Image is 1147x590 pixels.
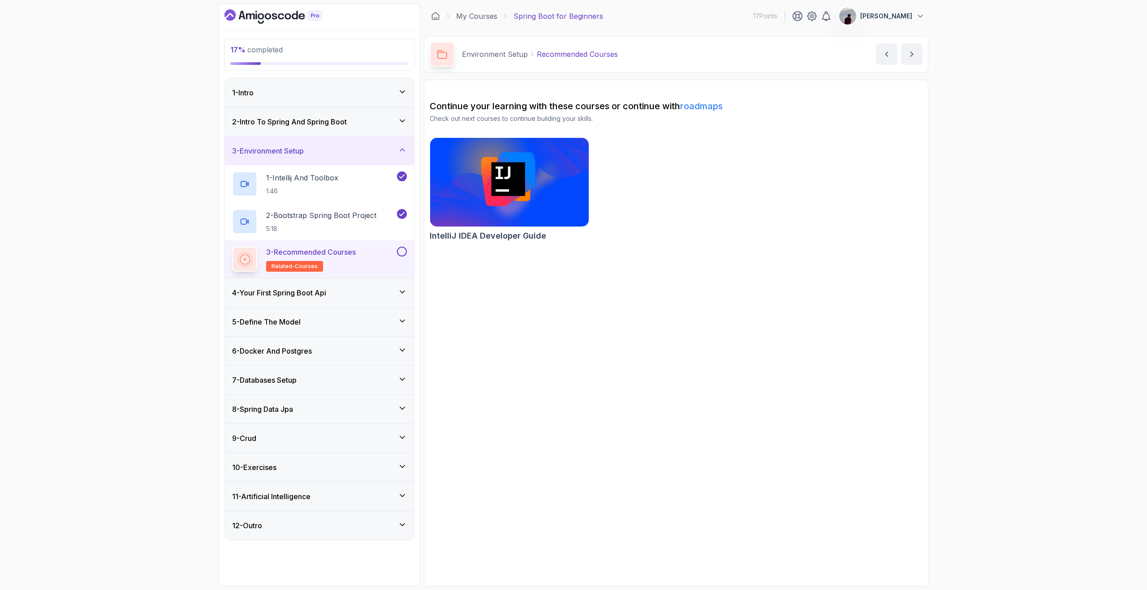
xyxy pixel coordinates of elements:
button: 1-Intro [225,78,414,107]
p: Recommended Courses [537,49,618,60]
button: 9-Crud [225,424,414,453]
h3: 2 - Intro To Spring And Spring Boot [232,116,347,127]
button: 6-Docker And Postgres [225,337,414,365]
p: Environment Setup [462,49,528,60]
button: previous content [876,43,897,65]
button: 3-Recommended Coursesrelated-courses [232,247,407,272]
span: 17 % [230,45,246,54]
button: 3-Environment Setup [225,137,414,165]
h3: 9 - Crud [232,433,256,444]
button: 2-Intro To Spring And Spring Boot [225,107,414,136]
p: 3 - Recommended Courses [266,247,356,257]
img: user profile image [839,8,856,25]
h2: Continue your learning with these courses or continue with [430,100,923,112]
a: Dashboard [224,9,343,24]
h3: 7 - Databases Setup [232,375,297,385]
button: 7-Databases Setup [225,366,414,394]
p: 1 - Intellij And Toolbox [266,172,338,183]
p: 2 - Bootstrap Spring Boot Project [266,210,376,221]
button: 8-Spring Data Jpa [225,395,414,423]
h3: 12 - Outro [232,520,262,531]
h3: 11 - Artificial Intelligence [232,491,310,502]
button: 2-Bootstrap Spring Boot Project5:18 [232,209,407,234]
p: 1:46 [266,187,338,196]
span: related-courses [272,263,318,270]
p: Spring Boot for Beginners [513,11,603,21]
a: roadmaps [680,101,723,111]
h3: 1 - Intro [232,87,254,98]
h2: IntelliJ IDEA Developer Guide [430,230,546,242]
button: 11-Artificial Intelligence [225,482,414,511]
img: IntelliJ IDEA Developer Guide card [430,138,589,227]
p: [PERSON_NAME] [860,12,912,21]
a: My Courses [456,11,497,21]
button: 12-Outro [225,511,414,540]
button: 5-Define The Model [225,308,414,336]
p: 5:18 [266,224,376,233]
span: completed [230,45,283,54]
button: user profile image[PERSON_NAME] [839,7,925,25]
h3: 6 - Docker And Postgres [232,346,312,356]
h3: 4 - Your First Spring Boot Api [232,287,326,298]
h3: 8 - Spring Data Jpa [232,404,293,415]
button: 10-Exercises [225,453,414,482]
button: 4-Your First Spring Boot Api [225,278,414,307]
h3: 5 - Define The Model [232,316,301,327]
a: Dashboard [431,12,440,21]
button: 1-Intellij And Toolbox1:46 [232,171,407,197]
p: 17 Points [753,12,777,21]
h3: 3 - Environment Setup [232,145,304,156]
button: next content [901,43,923,65]
p: Check out next courses to continue building your skills. [430,114,923,123]
a: IntelliJ IDEA Developer Guide cardIntelliJ IDEA Developer Guide [430,137,589,242]
h3: 10 - Exercises [232,462,276,473]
